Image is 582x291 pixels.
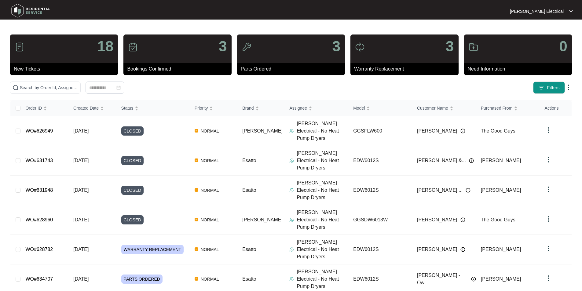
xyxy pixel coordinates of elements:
[417,272,468,286] span: [PERSON_NAME] - Ow...
[446,39,454,54] p: 3
[242,158,256,163] span: Esatto
[242,42,251,52] img: icon
[297,120,348,142] p: [PERSON_NAME] Electrical - No Heat Pump Dryers
[417,127,457,135] span: [PERSON_NAME]
[289,247,294,252] img: Assigner Icon
[195,188,198,192] img: Vercel Logo
[540,100,572,116] th: Actions
[121,275,163,284] span: PARTS ORDERED
[121,245,184,254] span: WARRANTY REPLACEMENT
[20,84,78,91] input: Search by Order Id, Assignee Name, Customer Name, Brand and Model
[538,85,544,91] img: filter icon
[481,217,515,222] span: The Good Guys
[297,150,348,172] p: [PERSON_NAME] Electrical - No Heat Pump Dryers
[241,65,345,73] p: Parts Ordered
[284,100,348,116] th: Assignee
[195,247,198,251] img: Vercel Logo
[481,128,515,133] span: The Good Guys
[289,158,294,163] img: Assigner Icon
[481,276,521,282] span: [PERSON_NAME]
[417,246,457,253] span: [PERSON_NAME]
[348,146,412,176] td: EDW6012S
[14,65,118,73] p: New Tickets
[353,105,365,111] span: Model
[545,275,552,282] img: dropdown arrow
[417,105,448,111] span: Customer Name
[198,187,221,194] span: NORMAL
[289,188,294,193] img: Assigner Icon
[190,100,238,116] th: Priority
[198,246,221,253] span: NORMAL
[545,126,552,134] img: dropdown arrow
[195,158,198,162] img: Vercel Logo
[25,187,53,193] a: WO#631948
[195,105,208,111] span: Priority
[198,127,221,135] span: NORMAL
[297,209,348,231] p: [PERSON_NAME] Electrical - No Heat Pump Dryers
[97,39,113,54] p: 18
[116,100,190,116] th: Status
[242,187,256,193] span: Esatto
[242,128,283,133] span: [PERSON_NAME]
[121,156,144,165] span: CLOSED
[348,235,412,264] td: EDW6012S
[73,105,99,111] span: Created Date
[510,8,564,14] p: [PERSON_NAME] Electrical
[127,65,231,73] p: Bookings Confirmed
[25,128,53,133] a: WO#626949
[545,215,552,223] img: dropdown arrow
[297,179,348,201] p: [PERSON_NAME] Electrical - No Heat Pump Dryers
[9,2,52,20] img: residentia service logo
[481,247,521,252] span: [PERSON_NAME]
[348,205,412,235] td: GGSDW6013W
[128,42,138,52] img: icon
[547,85,560,91] span: Filters
[476,100,540,116] th: Purchased From
[242,105,254,111] span: Brand
[460,129,465,133] img: Info icon
[565,84,572,91] img: dropdown arrow
[466,188,470,193] img: Info icon
[25,247,53,252] a: WO#628782
[195,277,198,281] img: Vercel Logo
[73,247,89,252] span: [DATE]
[417,216,457,224] span: [PERSON_NAME]
[354,65,458,73] p: Warranty Replacement
[25,217,53,222] a: WO#628960
[25,158,53,163] a: WO#631743
[237,100,284,116] th: Brand
[355,42,365,52] img: icon
[545,186,552,193] img: dropdown arrow
[417,157,466,164] span: [PERSON_NAME] &...
[198,157,221,164] span: NORMAL
[289,217,294,222] img: Assigner Icon
[73,187,89,193] span: [DATE]
[297,268,348,290] p: [PERSON_NAME] Electrical - No Heat Pump Dryers
[25,276,53,282] a: WO#634707
[195,129,198,133] img: Vercel Logo
[195,218,198,221] img: Vercel Logo
[481,105,512,111] span: Purchased From
[73,158,89,163] span: [DATE]
[460,247,465,252] img: Info icon
[68,100,116,116] th: Created Date
[289,105,307,111] span: Assignee
[20,100,68,116] th: Order ID
[460,217,465,222] img: Info icon
[198,275,221,283] span: NORMAL
[219,39,227,54] p: 3
[469,158,474,163] img: Info icon
[242,276,256,282] span: Esatto
[533,82,565,94] button: filter iconFilters
[289,277,294,282] img: Assigner Icon
[417,187,463,194] span: [PERSON_NAME] ...
[471,277,476,282] img: Info icon
[15,42,24,52] img: icon
[545,245,552,252] img: dropdown arrow
[121,126,144,136] span: CLOSED
[469,42,478,52] img: icon
[121,105,134,111] span: Status
[13,85,19,91] img: search-icon
[297,238,348,260] p: [PERSON_NAME] Electrical - No Heat Pump Dryers
[121,186,144,195] span: CLOSED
